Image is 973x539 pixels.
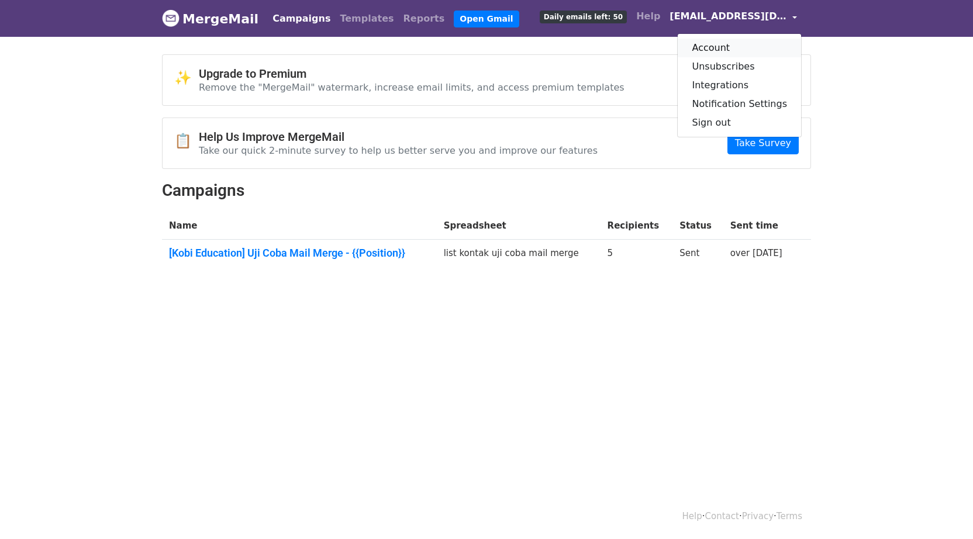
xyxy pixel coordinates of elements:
th: Status [672,212,723,240]
span: ✨ [174,70,199,87]
td: 5 [601,240,673,271]
td: list kontak uji coba mail merge [437,240,601,271]
th: Sent time [723,212,796,240]
h4: Help Us Improve MergeMail [199,130,598,144]
a: Unsubscribes [678,57,801,76]
span: 📋 [174,133,199,150]
a: Sign out [678,113,801,132]
a: Reports [399,7,450,30]
a: Campaigns [268,7,335,30]
a: Integrations [678,76,801,95]
a: [Kobi Education] Uji Coba Mail Merge - {{Position}} [169,247,430,260]
a: Privacy [742,511,774,521]
a: Templates [335,7,398,30]
h4: Upgrade to Premium [199,67,624,81]
a: [EMAIL_ADDRESS][DOMAIN_NAME] [665,5,802,32]
a: Help [682,511,702,521]
td: Sent [672,240,723,271]
a: Account [678,39,801,57]
a: Notification Settings [678,95,801,113]
a: Terms [777,511,802,521]
span: [EMAIL_ADDRESS][DOMAIN_NAME] [670,9,786,23]
div: [EMAIL_ADDRESS][DOMAIN_NAME] [677,33,802,137]
th: Spreadsheet [437,212,601,240]
img: MergeMail logo [162,9,180,27]
h2: Campaigns [162,181,811,201]
iframe: Chat Widget [915,483,973,539]
th: Name [162,212,437,240]
a: Open Gmail [454,11,519,27]
a: over [DATE] [730,248,782,258]
a: Help [632,5,665,28]
p: Take our quick 2-minute survey to help us better serve you and improve our features [199,144,598,157]
a: Daily emails left: 50 [535,5,632,28]
a: MergeMail [162,6,258,31]
a: Contact [705,511,739,521]
th: Recipients [601,212,673,240]
p: Remove the "MergeMail" watermark, increase email limits, and access premium templates [199,81,624,94]
span: Daily emails left: 50 [540,11,627,23]
a: Take Survey [727,132,799,154]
